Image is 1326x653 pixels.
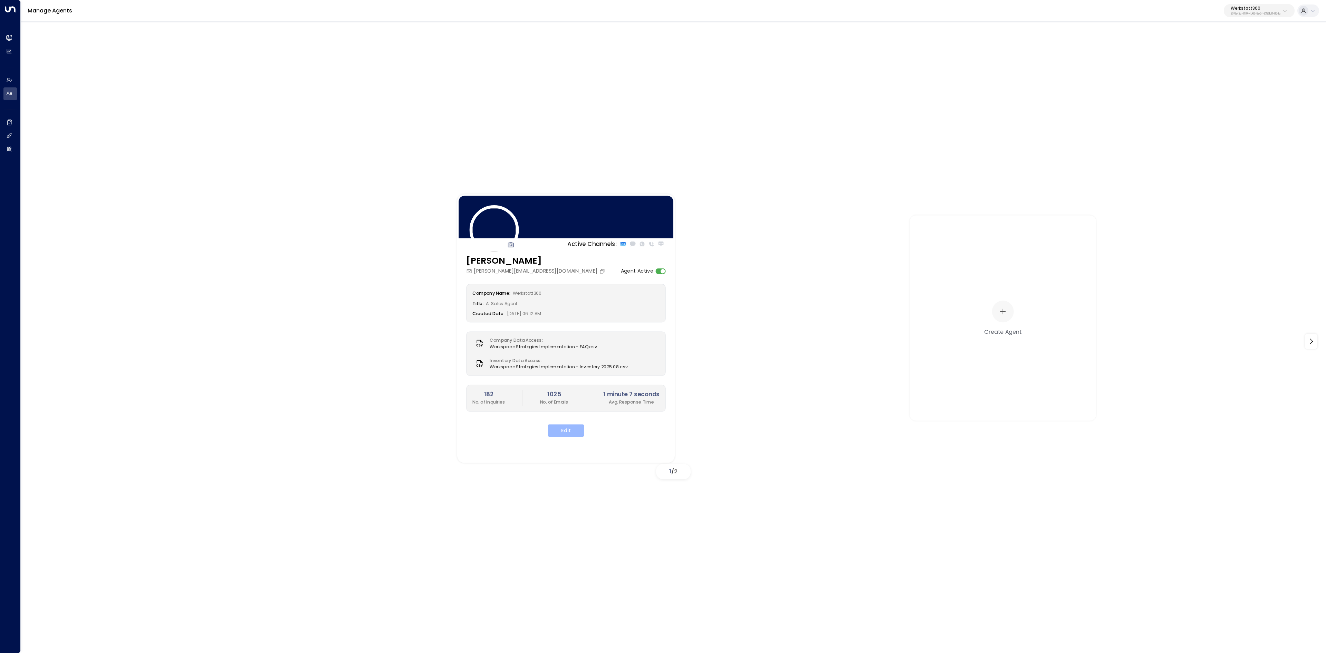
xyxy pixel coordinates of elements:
[1224,4,1295,17] button: Werkstatt36080f6e12c-f1f0-4b66-8e5f-9336bf14f24c
[472,399,505,405] p: No. of Inquiries
[472,310,505,316] label: Created Date:
[1231,6,1281,10] p: Werkstatt360
[486,300,517,306] span: AI Sales Agent
[490,343,597,350] span: Workspace Strategies Implementation - FAQ.csv
[466,254,607,267] h3: [PERSON_NAME]
[472,300,484,306] label: Title:
[603,390,660,399] h2: 1 minute 7 seconds
[470,205,519,255] img: 13_headshot.jpg
[656,464,691,479] div: /
[599,268,607,274] button: Copy
[540,399,568,405] p: No. of Emails
[621,267,654,275] label: Agent Active
[507,310,541,316] span: [DATE] 06:12 AM
[472,290,510,296] label: Company Name:
[1231,12,1281,15] p: 80f6e12c-f1f0-4b66-8e5f-9336bf14f24c
[669,467,671,475] span: 1
[490,357,625,363] label: Inventory Data Access:
[490,363,628,370] span: Workspace Strategies Implementation - Inventory 2025.08.csv
[28,7,72,15] a: Manage Agents
[540,390,568,399] h2: 1025
[603,399,660,405] p: Avg. Response Time
[674,467,678,475] span: 2
[548,424,584,437] button: Edit
[567,239,617,248] p: Active Channels:
[513,290,542,296] span: Werkstatt360
[466,267,607,275] div: [PERSON_NAME][EMAIL_ADDRESS][DOMAIN_NAME]
[472,390,505,399] h2: 182
[490,337,594,343] label: Company Data Access:
[984,327,1021,335] div: Create Agent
